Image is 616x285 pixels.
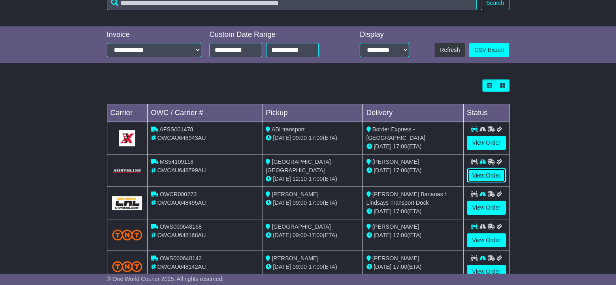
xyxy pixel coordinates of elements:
[160,191,196,197] span: OWCR000273
[467,168,506,182] a: View Order
[147,104,262,122] td: OWC / Carrier #
[469,43,509,57] a: CSV Export
[393,167,407,174] span: 17:00
[107,30,202,39] div: Invoice
[366,207,460,216] div: (ETA)
[366,231,460,240] div: (ETA)
[366,166,460,175] div: (ETA)
[107,276,224,282] span: © One World Courier 2025. All rights reserved.
[266,134,359,142] div: - (ETA)
[157,135,206,141] span: OWCAU648943AU
[107,104,147,122] td: Carrier
[273,264,291,270] span: [DATE]
[157,199,206,206] span: OWCAU648495AU
[272,191,318,197] span: [PERSON_NAME]
[372,255,419,261] span: [PERSON_NAME]
[266,263,359,271] div: - (ETA)
[292,232,307,238] span: 09:00
[393,208,407,214] span: 17:00
[373,143,391,150] span: [DATE]
[467,265,506,279] a: View Order
[363,104,463,122] td: Delivery
[373,264,391,270] span: [DATE]
[309,199,323,206] span: 17:00
[366,191,446,206] span: [PERSON_NAME] Bananas / Lindsays Transport Dock
[292,135,307,141] span: 09:00
[360,30,409,39] div: Display
[112,229,143,240] img: TNT_Domestic.png
[366,142,460,151] div: (ETA)
[292,264,307,270] span: 09:00
[160,159,193,165] span: MS54109118
[119,130,135,146] img: GetCarrierServiceLogo
[262,104,363,122] td: Pickup
[393,143,407,150] span: 17:00
[373,232,391,238] span: [DATE]
[272,223,331,230] span: [GEOGRAPHIC_DATA]
[272,255,318,261] span: [PERSON_NAME]
[160,223,202,230] span: OWS000648168
[273,199,291,206] span: [DATE]
[372,223,419,230] span: [PERSON_NAME]
[467,136,506,150] a: View Order
[372,159,419,165] span: [PERSON_NAME]
[160,255,202,261] span: OWS000648142
[366,126,425,141] span: Border Express - [GEOGRAPHIC_DATA]
[157,167,206,174] span: OWCAU648799AU
[467,201,506,215] a: View Order
[112,168,143,173] img: GetCarrierServiceLogo
[292,199,307,206] span: 09:00
[309,232,323,238] span: 17:00
[266,231,359,240] div: - (ETA)
[266,159,334,174] span: [GEOGRAPHIC_DATA] - [GEOGRAPHIC_DATA]
[112,261,143,272] img: TNT_Domestic.png
[467,233,506,247] a: View Order
[373,167,391,174] span: [DATE]
[309,135,323,141] span: 17:00
[435,43,465,57] button: Refresh
[373,208,391,214] span: [DATE]
[292,176,307,182] span: 12:10
[266,175,359,183] div: - (ETA)
[393,232,407,238] span: 17:00
[209,30,338,39] div: Custom Date Range
[271,126,305,133] span: ABI transport
[463,104,509,122] td: Status
[160,126,193,133] span: AFSS001478
[273,135,291,141] span: [DATE]
[157,232,206,238] span: OWCAU648168AU
[112,196,143,210] img: GetCarrierServiceLogo
[157,264,206,270] span: OWCAU648142AU
[393,264,407,270] span: 17:00
[266,199,359,207] div: - (ETA)
[273,232,291,238] span: [DATE]
[309,176,323,182] span: 17:00
[309,264,323,270] span: 17:00
[366,263,460,271] div: (ETA)
[273,176,291,182] span: [DATE]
